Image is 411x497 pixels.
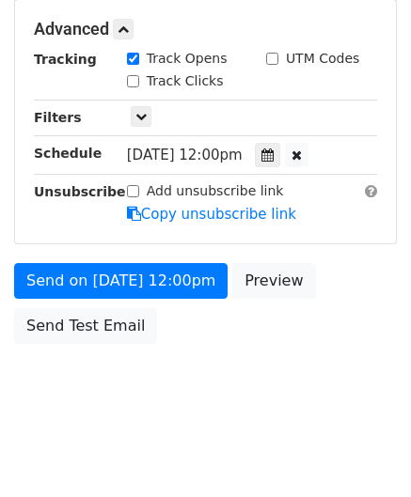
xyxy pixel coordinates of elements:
a: Send on [DATE] 12:00pm [14,263,228,299]
strong: Filters [34,110,82,125]
label: Track Opens [147,49,228,69]
a: Send Test Email [14,308,157,344]
a: Copy unsubscribe link [127,206,296,223]
strong: Schedule [34,146,102,161]
label: Add unsubscribe link [147,181,284,201]
strong: Unsubscribe [34,184,126,199]
a: Preview [232,263,315,299]
label: UTM Codes [286,49,359,69]
strong: Tracking [34,52,97,67]
iframe: Chat Widget [317,407,411,497]
span: [DATE] 12:00pm [127,147,243,163]
h5: Advanced [34,19,377,39]
label: Track Clicks [147,71,224,91]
